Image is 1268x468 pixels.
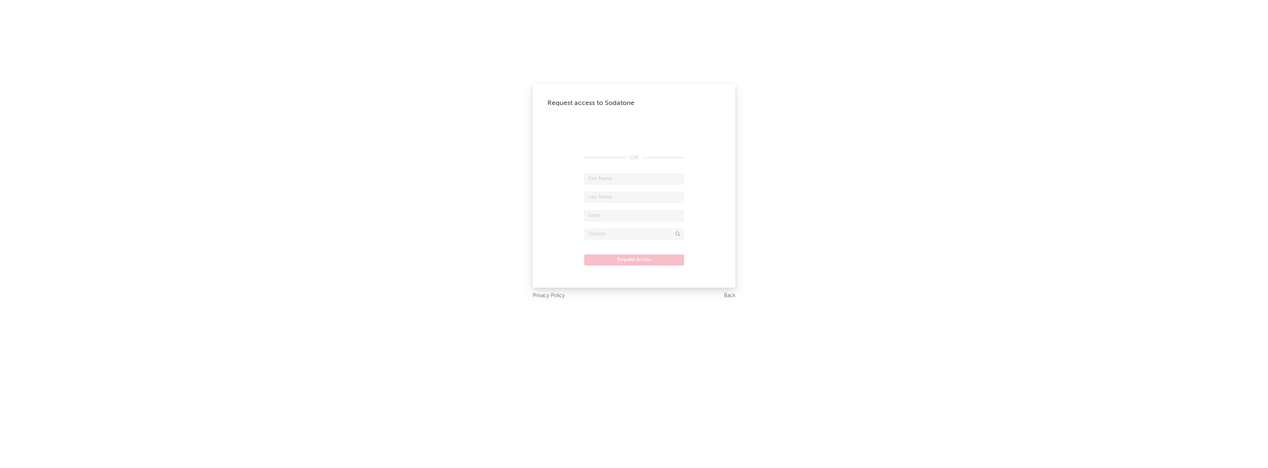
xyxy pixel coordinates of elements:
[584,210,684,221] input: Email
[547,99,721,108] div: Request access to Sodatone
[533,291,565,300] a: Privacy Policy
[584,173,684,184] input: First Name
[584,229,684,240] input: Division
[584,192,684,203] input: Last Name
[584,154,684,162] div: OR
[584,254,684,265] button: Request Access
[724,291,735,300] a: Back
